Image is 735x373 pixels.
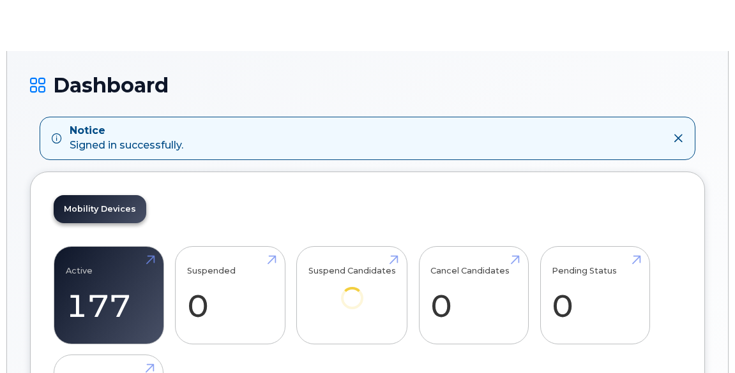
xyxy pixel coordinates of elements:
h1: Dashboard [30,74,705,96]
a: Pending Status 0 [552,253,638,337]
a: Suspend Candidates [308,253,396,326]
strong: Notice [70,124,183,138]
a: Suspended 0 [187,253,273,337]
a: Active 177 [66,253,152,337]
a: Cancel Candidates 0 [430,253,517,337]
a: Mobility Devices [54,195,146,223]
div: Signed in successfully. [70,124,183,153]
